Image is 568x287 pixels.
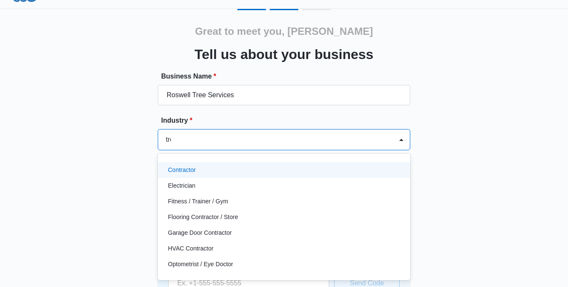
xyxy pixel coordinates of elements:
[85,49,91,56] img: tab_keywords_by_traffic_grey.svg
[168,228,232,237] p: Garage Door Contractor
[168,166,196,174] p: Contractor
[32,50,76,56] div: Domain Overview
[24,14,42,20] div: v 4.0.25
[195,24,373,39] h2: Great to meet you, [PERSON_NAME]
[168,260,233,269] p: Optometrist / Eye Doctor
[168,197,228,206] p: Fitness / Trainer / Gym
[22,22,94,29] div: Domain: [DOMAIN_NAME]
[168,181,196,190] p: Electrician
[168,244,213,253] p: HVAC Contractor
[14,22,20,29] img: website_grey.svg
[94,50,143,56] div: Keywords by Traffic
[161,115,414,126] label: Industry
[161,71,414,82] label: Business Name
[14,14,20,20] img: logo_orange.svg
[195,44,374,65] h3: Tell us about your business
[23,49,30,56] img: tab_domain_overview_orange.svg
[158,85,410,105] input: e.g. Jane's Plumbing
[168,213,238,222] p: Flooring Contractor / Store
